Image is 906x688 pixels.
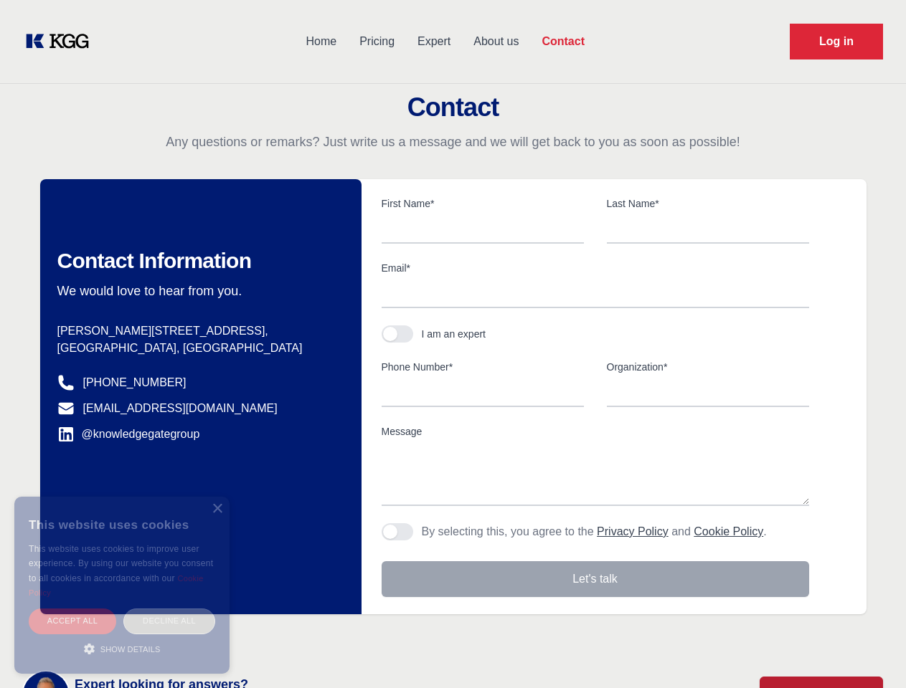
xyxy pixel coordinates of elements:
label: Last Name* [607,196,809,211]
h2: Contact Information [57,248,339,274]
iframe: Chat Widget [834,619,906,688]
div: This website uses cookies [29,507,215,542]
p: Any questions or remarks? Just write us a message and we will get back to you as soon as possible! [17,133,889,150]
label: Message [382,424,809,439]
div: I am an expert [422,327,486,341]
span: This website uses cookies to improve user experience. By using our website you consent to all coo... [29,544,213,583]
a: Cookie Policy [29,574,204,597]
h2: Contact [17,93,889,122]
label: First Name* [382,196,584,211]
span: Show details [100,645,161,654]
label: Email* [382,261,809,275]
a: Cookie Policy [694,525,763,537]
a: Request Demo [790,24,883,59]
button: Let's talk [382,561,809,597]
p: By selecting this, you agree to the and . [422,523,767,540]
a: Privacy Policy [597,525,669,537]
a: Pricing [348,23,406,60]
a: [PHONE_NUMBER] [83,374,187,391]
a: @knowledgegategroup [57,426,200,443]
a: Home [294,23,348,60]
label: Organization* [607,360,809,374]
a: Expert [406,23,462,60]
a: KOL Knowledge Platform: Talk to Key External Experts (KEE) [23,30,100,53]
p: [PERSON_NAME][STREET_ADDRESS], [57,322,339,340]
div: Decline all [123,608,215,634]
div: Show details [29,641,215,656]
a: About us [462,23,530,60]
div: Close [212,504,222,515]
a: [EMAIL_ADDRESS][DOMAIN_NAME] [83,400,278,417]
label: Phone Number* [382,360,584,374]
a: Contact [530,23,596,60]
p: [GEOGRAPHIC_DATA], [GEOGRAPHIC_DATA] [57,340,339,357]
div: Accept all [29,608,116,634]
p: We would love to hear from you. [57,282,339,300]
